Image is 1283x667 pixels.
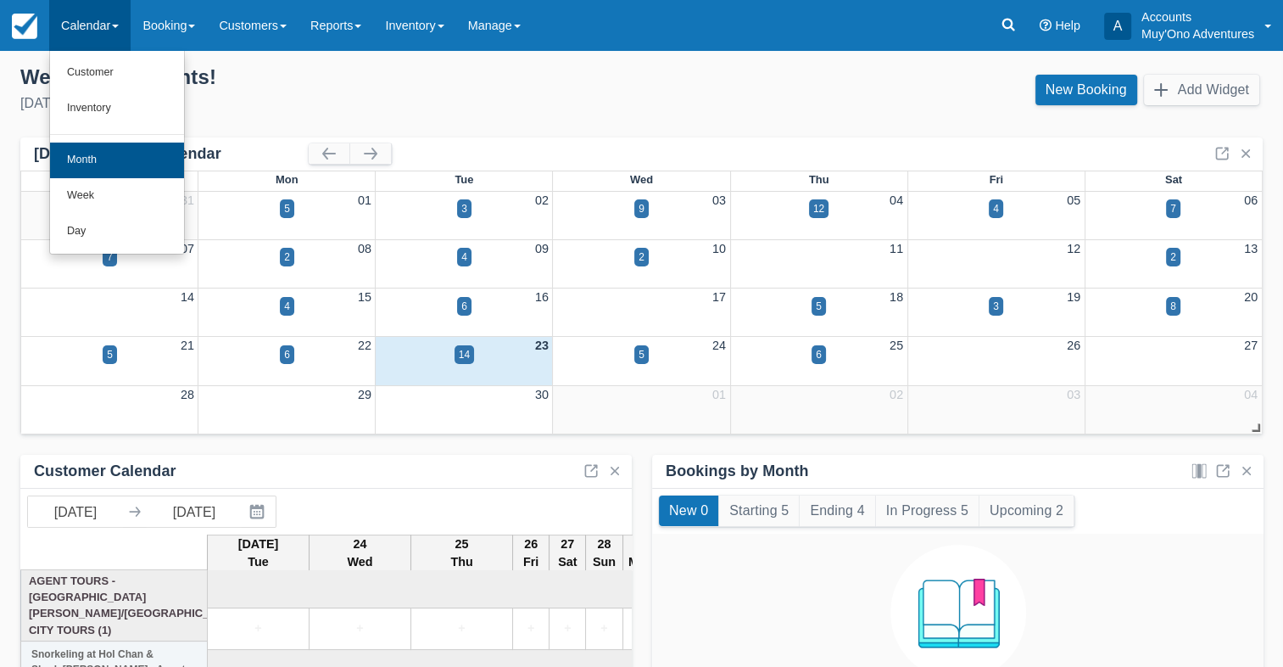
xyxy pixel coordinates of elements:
a: Agent Tours - [GEOGRAPHIC_DATA][PERSON_NAME]/[GEOGRAPHIC_DATA] City Tours (1) [25,573,204,639]
div: Welcome , Accounts ! [20,64,628,90]
a: 02 [535,193,549,207]
button: Interact with the calendar and add the check-in date for your trip. [242,496,276,527]
a: 06 [1244,193,1258,207]
a: 08 [358,242,371,255]
div: 3 [993,299,999,314]
input: Start Date [28,496,123,527]
div: A [1104,13,1131,40]
a: + [416,619,508,638]
input: End Date [147,496,242,527]
a: 07 [181,242,194,255]
span: Wed [630,173,653,186]
span: Mon [276,173,298,186]
div: 3 [461,201,467,216]
a: Customer [50,55,184,91]
span: Sat [1165,173,1182,186]
button: Add Widget [1144,75,1259,105]
div: 14 [459,347,470,362]
p: Muy'Ono Adventures [1141,25,1254,42]
div: 5 [639,347,644,362]
a: 22 [358,339,371,352]
a: Month [50,143,184,178]
a: 31 [181,193,194,207]
div: 7 [107,249,113,265]
div: 2 [1170,249,1176,265]
a: 01 [712,388,726,401]
div: 9 [639,201,644,216]
a: 04 [1244,388,1258,401]
p: Accounts [1141,8,1254,25]
div: 5 [284,201,290,216]
div: 2 [284,249,290,265]
a: 03 [712,193,726,207]
a: 30 [535,388,549,401]
a: Week [50,178,184,214]
div: Bookings by Month [666,462,809,481]
a: 13 [1244,242,1258,255]
a: + [517,619,544,638]
a: 09 [535,242,549,255]
button: Upcoming 2 [979,496,1074,526]
th: 26 Fri [513,535,549,572]
a: 23 [535,339,549,352]
a: 28 [181,388,194,401]
th: [DATE] Tue [208,535,310,572]
a: 17 [712,290,726,304]
a: + [628,619,655,638]
th: 28 Sun [586,535,622,572]
span: Thu [809,173,829,186]
a: 29 [358,388,371,401]
div: 7 [1170,201,1176,216]
span: Help [1055,19,1080,32]
a: 24 [712,339,726,352]
a: 21 [181,339,194,352]
a: 10 [712,242,726,255]
button: Starting 5 [719,496,799,526]
img: checkfront-main-nav-mini-logo.png [12,14,37,39]
a: 12 [1067,242,1080,255]
span: Fri [989,173,1003,186]
ul: Calendar [49,51,185,255]
th: 25 Thu [411,535,513,572]
i: Help [1040,20,1052,31]
th: 27 Sat [549,535,586,572]
div: 4 [461,249,467,265]
a: 03 [1067,388,1080,401]
div: 5 [816,299,822,314]
a: + [212,619,304,638]
div: 6 [284,347,290,362]
a: 19 [1067,290,1080,304]
a: 16 [535,290,549,304]
a: 04 [890,193,903,207]
a: New Booking [1035,75,1137,105]
a: 01 [358,193,371,207]
a: 26 [1067,339,1080,352]
a: Day [50,214,184,249]
a: 02 [890,388,903,401]
button: New 0 [659,496,718,526]
a: 27 [1244,339,1258,352]
div: Customer Calendar [34,462,176,481]
a: 18 [890,290,903,304]
a: + [554,619,581,638]
a: 25 [890,339,903,352]
div: [DATE] Booking Calendar [34,144,309,164]
a: 11 [890,242,903,255]
button: Ending 4 [800,496,874,526]
div: 6 [461,299,467,314]
div: 8 [1170,299,1176,314]
button: In Progress 5 [876,496,979,526]
div: 12 [813,201,824,216]
div: [DATE] [20,93,628,114]
a: Inventory [50,91,184,126]
div: 4 [284,299,290,314]
div: 5 [107,347,113,362]
div: 4 [993,201,999,216]
a: + [590,619,617,638]
a: 15 [358,290,371,304]
a: + [314,619,406,638]
th: 29 Mon [622,535,659,572]
span: Tue [455,173,473,186]
div: 6 [816,347,822,362]
a: 05 [1067,193,1080,207]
